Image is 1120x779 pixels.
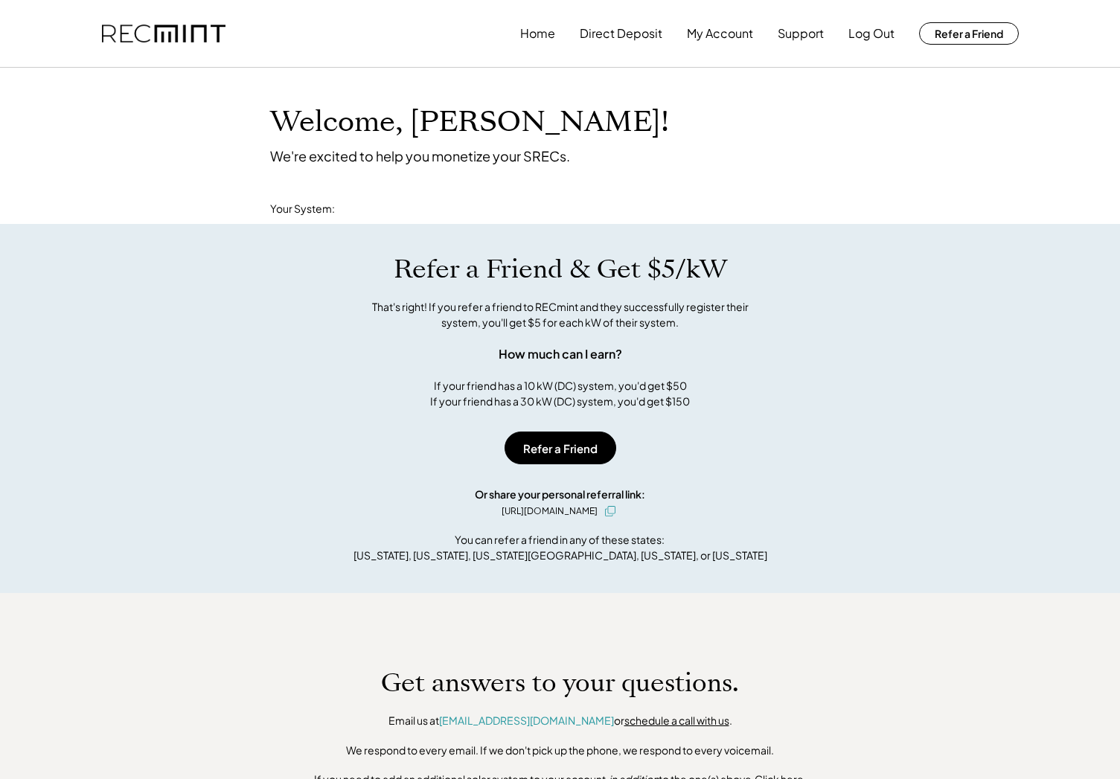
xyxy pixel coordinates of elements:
[102,25,225,43] img: recmint-logotype%403x.png
[475,487,645,502] div: Or share your personal referral link:
[778,19,824,48] button: Support
[270,105,669,140] h1: Welcome, [PERSON_NAME]!
[601,502,619,520] button: click to copy
[439,714,614,727] a: [EMAIL_ADDRESS][DOMAIN_NAME]
[687,19,753,48] button: My Account
[919,22,1019,45] button: Refer a Friend
[356,299,765,330] div: That's right! If you refer a friend to RECmint and they successfully register their system, you'l...
[353,532,767,563] div: You can refer a friend in any of these states: [US_STATE], [US_STATE], [US_STATE][GEOGRAPHIC_DATA...
[624,714,729,727] a: schedule a call with us
[394,254,727,285] h1: Refer a Friend & Get $5/kW
[580,19,662,48] button: Direct Deposit
[388,714,732,728] div: Email us at or .
[520,19,555,48] button: Home
[502,504,598,518] div: [URL][DOMAIN_NAME]
[430,378,690,409] div: If your friend has a 10 kW (DC) system, you'd get $50 If your friend has a 30 kW (DC) system, you...
[505,432,616,464] button: Refer a Friend
[381,667,739,699] h1: Get answers to your questions.
[270,202,335,217] div: Your System:
[848,19,895,48] button: Log Out
[499,345,622,363] div: How much can I earn?
[346,743,774,758] div: We respond to every email. If we don't pick up the phone, we respond to every voicemail.
[270,147,570,164] div: We're excited to help you monetize your SRECs.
